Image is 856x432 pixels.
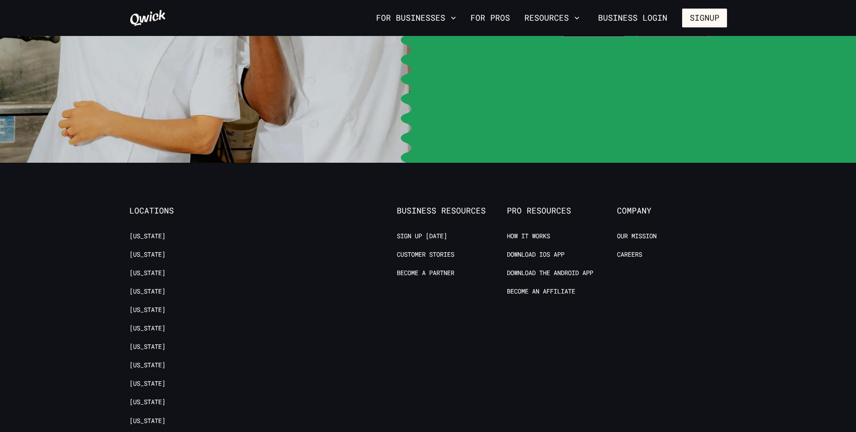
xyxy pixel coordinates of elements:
[682,9,727,27] button: Signup
[129,250,165,259] a: [US_STATE]
[617,206,727,216] span: Company
[507,269,593,277] a: Download the Android App
[129,306,165,314] a: [US_STATE]
[590,9,675,27] a: Business Login
[129,287,165,296] a: [US_STATE]
[129,343,165,351] a: [US_STATE]
[129,417,165,425] a: [US_STATE]
[467,10,514,26] a: For Pros
[397,269,454,277] a: Become a Partner
[521,10,583,26] button: Resources
[129,398,165,406] a: [US_STATE]
[507,250,564,259] a: Download IOS App
[129,324,165,333] a: [US_STATE]
[617,232,656,240] a: Our Mission
[129,269,165,277] a: [US_STATE]
[617,250,642,259] a: Careers
[397,232,447,240] a: Sign up [DATE]
[507,232,550,240] a: How it Works
[507,287,575,296] a: Become an Affiliate
[397,206,507,216] span: Business Resources
[129,206,240,216] span: Locations
[373,10,460,26] button: For Businesses
[507,206,617,216] span: Pro Resources
[397,250,454,259] a: Customer stories
[129,379,165,388] a: [US_STATE]
[129,232,165,240] a: [US_STATE]
[129,361,165,370] a: [US_STATE]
